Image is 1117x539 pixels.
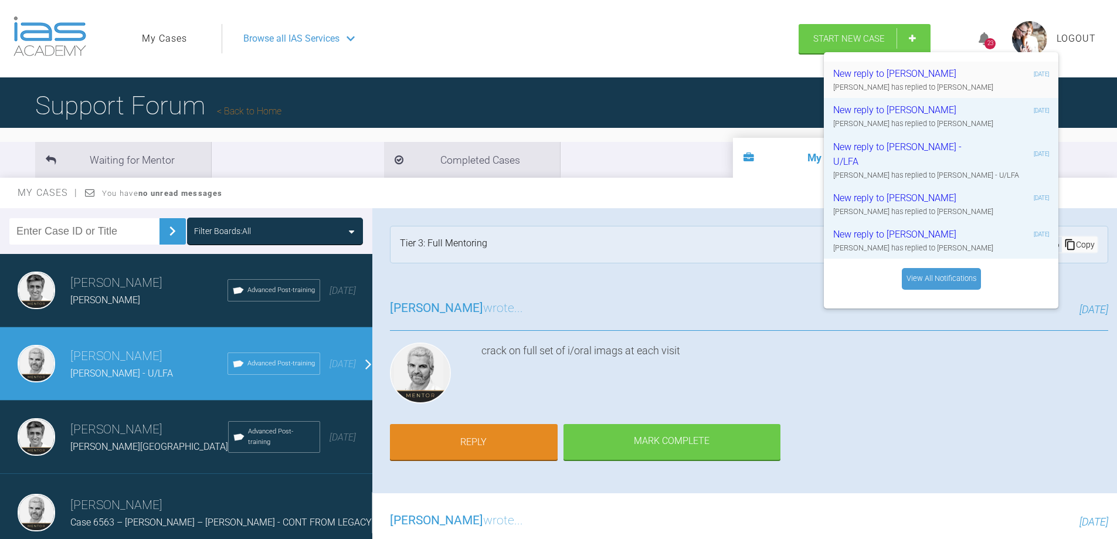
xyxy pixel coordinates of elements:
[733,138,909,178] li: My Cases
[9,218,159,245] input: Enter Case ID or Title
[833,242,1049,254] div: [PERSON_NAME] has replied to [PERSON_NAME]
[1034,106,1049,115] div: [DATE]
[833,118,1049,130] div: [PERSON_NAME] has replied to [PERSON_NAME]
[833,103,973,118] div: New reply to [PERSON_NAME]
[563,424,780,460] div: Mark Complete
[833,170,1049,181] div: [PERSON_NAME] has replied to [PERSON_NAME] - U/LFA
[1079,516,1108,528] span: [DATE]
[18,272,55,309] img: Asif Chatoo
[824,98,1058,134] a: New reply to [PERSON_NAME][DATE][PERSON_NAME] has replied to [PERSON_NAME]
[70,273,228,293] h3: [PERSON_NAME]
[70,368,173,379] span: [PERSON_NAME] - U/LFA
[18,345,55,382] img: Ross Hobson
[243,31,339,46] span: Browse all IAS Services
[833,140,973,170] div: New reply to [PERSON_NAME] - U/LFA
[35,85,281,126] h1: Support Forum
[13,16,86,56] img: logo-light.3e3ef733.png
[833,66,973,82] div: New reply to [PERSON_NAME]
[390,513,483,527] span: [PERSON_NAME]
[70,347,228,367] h3: [PERSON_NAME]
[70,420,228,440] h3: [PERSON_NAME]
[824,222,1058,259] a: New reply to [PERSON_NAME][DATE][PERSON_NAME] has replied to [PERSON_NAME]
[163,222,182,240] img: chevronRight.28bd32b0.svg
[247,285,315,296] span: Advanced Post-training
[217,106,281,117] a: Back to Home
[1057,31,1096,46] a: Logout
[70,294,140,306] span: [PERSON_NAME]
[330,432,356,443] span: [DATE]
[1012,21,1047,56] img: profile.png
[984,38,996,49] div: 23
[833,206,1049,218] div: [PERSON_NAME] has replied to [PERSON_NAME]
[384,142,560,178] li: Completed Cases
[390,511,523,531] h3: wrote...
[400,236,487,253] div: Tier 3: Full Mentoring
[247,358,315,369] span: Advanced Post-training
[1062,237,1097,252] div: Copy
[833,82,1049,93] div: [PERSON_NAME] has replied to [PERSON_NAME]
[824,135,1058,187] a: New reply to [PERSON_NAME] - U/LFA[DATE][PERSON_NAME] has replied to [PERSON_NAME] - U/LFA
[18,187,78,198] span: My Cases
[833,191,973,206] div: New reply to [PERSON_NAME]
[194,225,251,238] div: Filter Boards: All
[481,343,1108,408] div: crack on full set of i/oral imags at each visit
[1034,230,1049,239] div: [DATE]
[18,418,55,456] img: Asif Chatoo
[1034,150,1049,158] div: [DATE]
[1034,70,1049,79] div: [DATE]
[833,227,973,242] div: New reply to [PERSON_NAME]
[18,494,55,531] img: Ross Hobson
[390,343,451,404] img: Ross Hobson
[824,62,1058,98] a: New reply to [PERSON_NAME][DATE][PERSON_NAME] has replied to [PERSON_NAME]
[70,517,372,528] span: Case 6563 – [PERSON_NAME] – [PERSON_NAME] - CONT FROM LEGACY
[390,424,558,460] a: Reply
[902,268,981,289] a: View All Notifications
[824,186,1058,222] a: New reply to [PERSON_NAME][DATE][PERSON_NAME] has replied to [PERSON_NAME]
[70,441,228,452] span: [PERSON_NAME][GEOGRAPHIC_DATA]
[138,189,222,198] strong: no unread messages
[813,33,885,44] span: Start New Case
[330,358,356,369] span: [DATE]
[70,496,372,516] h3: [PERSON_NAME]
[1034,194,1049,202] div: [DATE]
[390,301,483,315] span: [PERSON_NAME]
[248,426,315,448] span: Advanced Post-training
[330,285,356,296] span: [DATE]
[35,142,211,178] li: Waiting for Mentor
[142,31,187,46] a: My Cases
[799,24,931,53] a: Start New Case
[1079,303,1108,316] span: [DATE]
[102,189,222,198] span: You have
[390,299,523,318] h3: wrote...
